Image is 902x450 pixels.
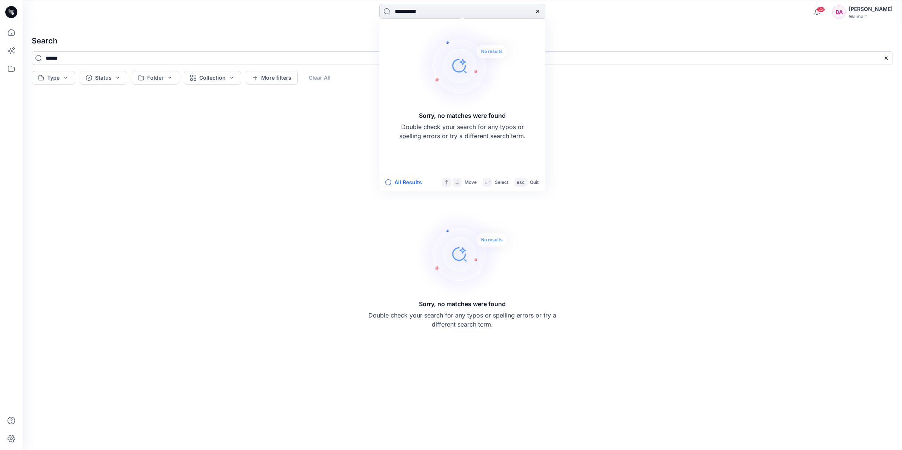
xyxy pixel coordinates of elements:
p: Move [465,179,477,186]
h4: Search [26,30,899,51]
button: Status [80,71,127,85]
div: DA [832,5,846,19]
button: All Results [385,178,427,187]
div: [PERSON_NAME] [849,5,893,14]
p: Select [495,179,508,186]
h5: Sorry, no matches were found [419,299,506,308]
button: Type [32,71,75,85]
div: Walmart [849,14,893,19]
h5: Sorry, no matches were found [419,111,506,120]
button: Collection [184,71,241,85]
span: 23 [817,6,825,12]
img: Sorry, no matches were found [416,209,521,299]
p: Double check your search for any typos or spelling errors or try a different search term. [368,311,557,329]
button: More filters [246,71,298,85]
p: esc [517,179,525,186]
p: Double check your search for any typos or spelling errors or try a different search term. [398,122,526,140]
p: Quit [530,179,539,186]
img: Sorry, no matches were found [416,20,521,111]
button: Folder [132,71,179,85]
